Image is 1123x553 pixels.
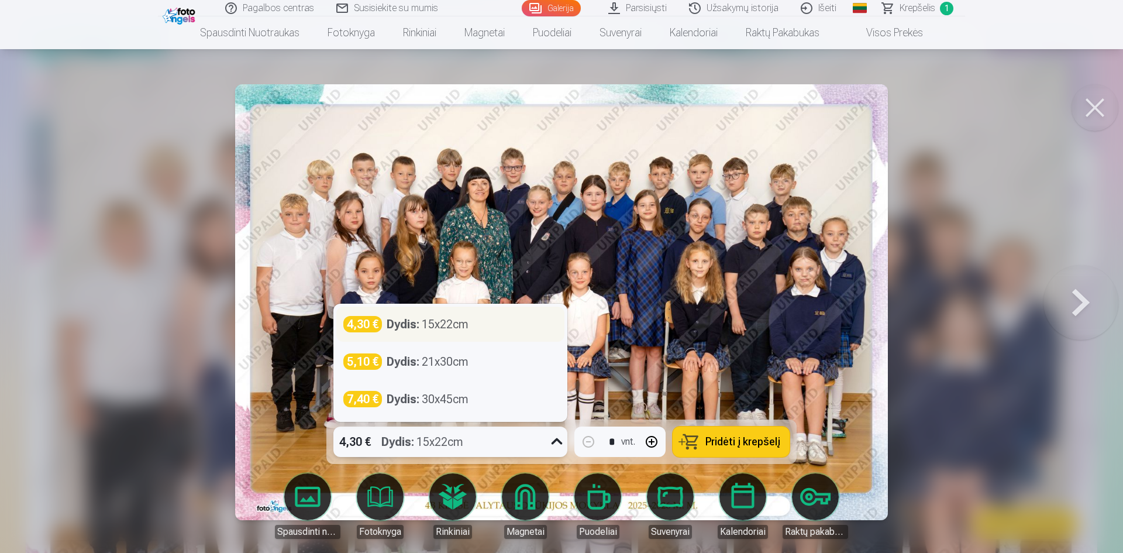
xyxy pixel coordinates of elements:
[275,525,340,539] div: Spausdinti nuotraukas
[656,16,732,49] a: Kalendoriai
[387,391,419,407] strong: Dydis :
[673,427,790,457] button: Pridėti į krepšelį
[387,316,469,332] div: 15x22cm
[343,353,382,370] div: 5,10 €
[343,391,382,407] div: 7,40 €
[710,473,776,539] a: Kalendoriai
[783,473,848,539] a: Raktų pakabukas
[387,353,419,370] strong: Dydis :
[381,434,414,450] strong: Dydis :
[900,1,935,15] span: Krepšelis
[347,473,413,539] a: Fotoknyga
[387,316,419,332] strong: Dydis :
[381,427,463,457] div: 15x22cm
[577,525,619,539] div: Puodeliai
[833,16,937,49] a: Visos prekės
[333,427,377,457] div: 4,30 €
[275,473,340,539] a: Spausdinti nuotraukas
[186,16,314,49] a: Spausdinti nuotraukas
[649,525,692,539] div: Suvenyrai
[705,437,780,447] span: Pridėti į krepšelį
[387,391,469,407] div: 30x45cm
[783,525,848,539] div: Raktų pakabukas
[163,5,198,25] img: /fa2
[450,16,519,49] a: Magnetai
[420,473,485,539] a: Rinkiniai
[638,473,703,539] a: Suvenyrai
[314,16,389,49] a: Fotoknyga
[492,473,558,539] a: Magnetai
[389,16,450,49] a: Rinkiniai
[504,525,547,539] div: Magnetai
[585,16,656,49] a: Suvenyrai
[519,16,585,49] a: Puodeliai
[387,353,469,370] div: 21x30cm
[357,525,404,539] div: Fotoknyga
[343,316,382,332] div: 4,30 €
[940,2,953,15] span: 1
[732,16,833,49] a: Raktų pakabukas
[718,525,768,539] div: Kalendoriai
[565,473,631,539] a: Puodeliai
[621,435,635,449] div: vnt.
[433,525,472,539] div: Rinkiniai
